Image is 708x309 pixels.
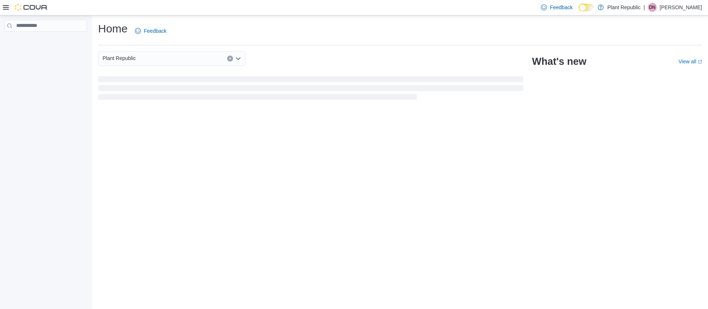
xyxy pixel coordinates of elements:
h1: Home [98,21,128,36]
span: Dark Mode [579,11,579,12]
nav: Complex example [4,33,87,51]
span: DN [649,3,655,12]
span: Plant Republic [103,54,136,63]
div: Delina Negassi [648,3,657,12]
input: Dark Mode [579,4,594,11]
svg: External link [698,60,702,64]
span: Loading [98,78,523,101]
button: Open list of options [235,56,241,62]
p: [PERSON_NAME] [660,3,702,12]
p: Plant Republic [607,3,641,12]
button: Clear input [227,56,233,62]
p: | [643,3,645,12]
h2: What's new [532,56,586,67]
a: Feedback [132,24,169,38]
a: View allExternal link [678,59,702,64]
span: Feedback [144,27,166,35]
span: Feedback [550,4,572,11]
img: Cova [15,4,48,11]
